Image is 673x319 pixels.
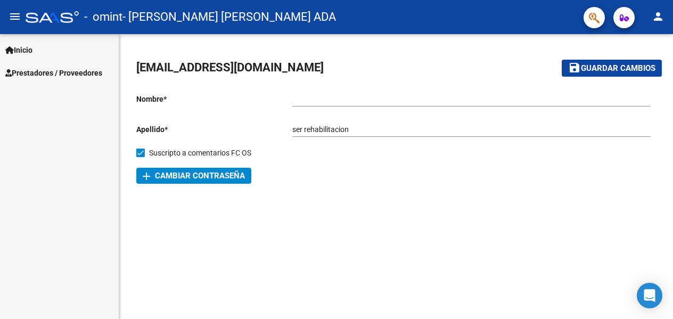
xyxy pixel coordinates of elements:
span: Cambiar Contraseña [143,171,245,181]
span: - omint [84,5,122,29]
span: Inicio [5,44,32,56]
span: [EMAIL_ADDRESS][DOMAIN_NAME] [136,61,324,74]
button: Guardar cambios [562,60,662,76]
span: Prestadores / Proveedores [5,67,102,79]
mat-icon: save [568,61,581,74]
mat-icon: menu [9,10,21,23]
span: - [PERSON_NAME] [PERSON_NAME] ADA [122,5,336,29]
p: Nombre [136,93,292,105]
div: Open Intercom Messenger [637,283,662,308]
button: Cambiar Contraseña [136,168,251,184]
p: Apellido [136,124,292,135]
span: Guardar cambios [581,64,655,73]
mat-icon: person [652,10,664,23]
mat-icon: add [140,170,153,183]
span: Suscripto a comentarios FC OS [149,146,251,159]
